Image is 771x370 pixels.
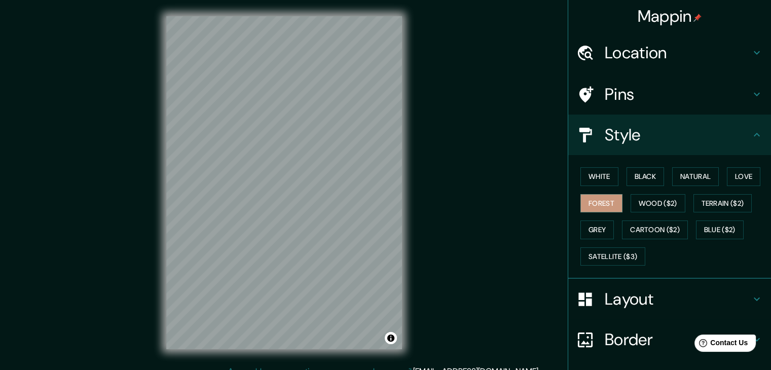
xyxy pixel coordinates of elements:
button: Natural [672,167,719,186]
button: White [580,167,618,186]
h4: Mappin [638,6,702,26]
button: Terrain ($2) [693,194,752,213]
h4: Location [605,43,751,63]
button: Blue ($2) [696,220,744,239]
div: Border [568,319,771,360]
h4: Border [605,329,751,350]
button: Forest [580,194,622,213]
button: Cartoon ($2) [622,220,688,239]
div: Pins [568,74,771,115]
div: Layout [568,279,771,319]
img: pin-icon.png [693,14,702,22]
button: Grey [580,220,614,239]
button: Satellite ($3) [580,247,645,266]
h4: Layout [605,289,751,309]
div: Style [568,115,771,155]
button: Black [627,167,665,186]
button: Wood ($2) [631,194,685,213]
canvas: Map [166,16,402,349]
div: Location [568,32,771,73]
h4: Pins [605,84,751,104]
h4: Style [605,125,751,145]
button: Toggle attribution [385,332,397,344]
button: Love [727,167,760,186]
iframe: Help widget launcher [681,330,760,359]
